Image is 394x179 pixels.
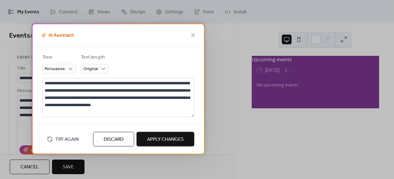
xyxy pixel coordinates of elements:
[45,65,65,73] span: Persuasive
[104,136,123,143] span: Discard
[147,136,184,143] span: Apply Changes
[42,134,83,145] button: Try Again
[40,32,74,39] span: AI Assistant
[93,132,134,147] button: Discard
[42,54,75,61] div: Tone
[81,54,108,61] div: Text length
[83,65,98,73] span: Original
[55,136,79,143] span: Try Again
[137,132,194,147] button: Apply Changes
